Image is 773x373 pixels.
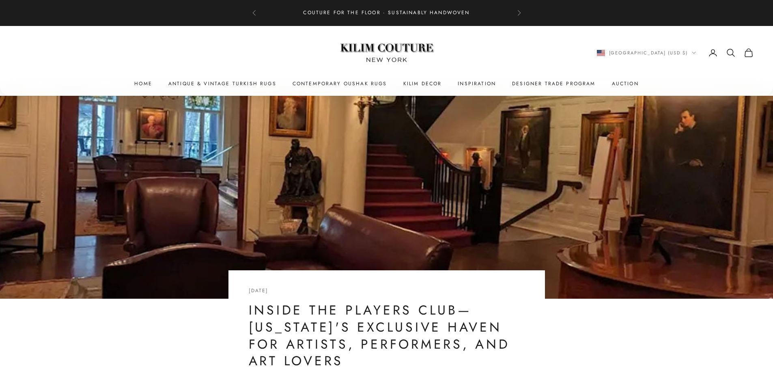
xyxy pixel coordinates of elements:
h1: Inside The Players Club—[US_STATE]'s Exclusive Haven for Artists, Performers, and Art Lovers [249,302,525,369]
button: Change country or currency [597,49,696,56]
a: Inspiration [458,80,496,88]
a: Home [134,80,152,88]
p: Couture for the Floor · Sustainably Handwoven [303,9,469,17]
a: Contemporary Oushak Rugs [293,80,387,88]
a: Antique & Vintage Turkish Rugs [168,80,276,88]
nav: Primary navigation [19,80,754,88]
nav: Secondary navigation [597,48,754,58]
summary: Kilim Decor [403,80,442,88]
span: [GEOGRAPHIC_DATA] (USD $) [609,49,688,56]
time: [DATE] [249,287,269,294]
a: Auction [612,80,639,88]
a: Designer Trade Program [512,80,596,88]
